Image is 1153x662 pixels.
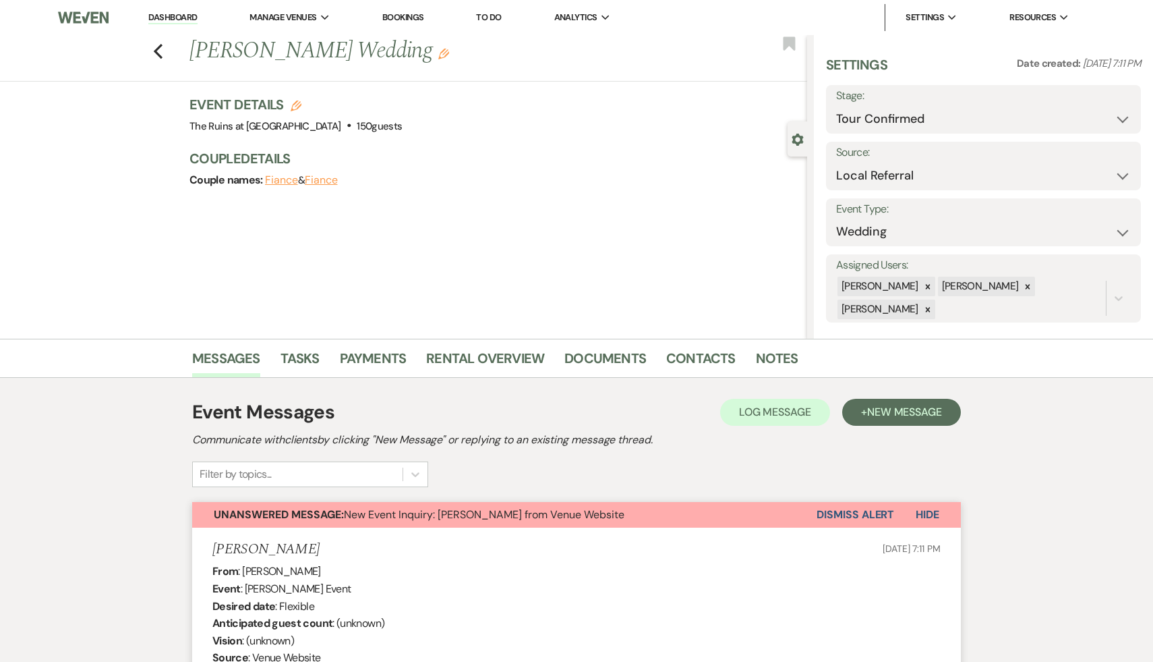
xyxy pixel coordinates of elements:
[476,11,501,23] a: To Do
[837,300,920,319] div: [PERSON_NAME]
[836,256,1131,275] label: Assigned Users:
[214,507,344,522] strong: Unanswered Message:
[212,599,275,613] b: Desired date
[192,348,260,377] a: Messages
[837,277,920,296] div: [PERSON_NAME]
[792,132,804,145] button: Close lead details
[265,173,337,187] span: &
[1017,57,1083,70] span: Date created:
[189,119,341,133] span: The Ruins at [GEOGRAPHIC_DATA]
[212,582,241,596] b: Event
[212,616,332,630] b: Anticipated guest count
[212,564,238,578] b: From
[200,466,272,482] div: Filter by topics...
[739,405,811,419] span: Log Message
[836,143,1131,163] label: Source:
[438,47,449,59] button: Edit
[842,399,961,426] button: +New Message
[1083,57,1141,70] span: [DATE] 7:11 PM
[883,543,941,555] span: [DATE] 7:11 PM
[148,11,197,24] a: Dashboard
[938,277,1021,296] div: [PERSON_NAME]
[756,348,798,377] a: Notes
[817,502,894,528] button: Dismiss Alert
[192,502,817,528] button: Unanswered Message:New Event Inquiry: [PERSON_NAME] from Venue Website
[189,149,794,168] h3: Couple Details
[192,432,961,448] h2: Communicate with clients by clicking "New Message" or replying to an existing message thread.
[192,398,334,426] h1: Event Messages
[212,634,242,648] b: Vision
[916,507,939,522] span: Hide
[554,11,597,24] span: Analytics
[836,200,1131,219] label: Event Type:
[265,175,298,186] button: Fiance
[906,11,944,24] span: Settings
[249,11,316,24] span: Manage Venues
[720,399,830,426] button: Log Message
[305,175,338,186] button: Fiance
[382,11,424,23] a: Bookings
[564,348,646,377] a: Documents
[189,173,265,187] span: Couple names:
[340,348,407,377] a: Payments
[867,405,942,419] span: New Message
[836,86,1131,106] label: Stage:
[280,348,320,377] a: Tasks
[826,55,887,85] h3: Settings
[894,502,961,528] button: Hide
[189,95,402,114] h3: Event Details
[214,507,624,522] span: New Event Inquiry: [PERSON_NAME] from Venue Website
[58,3,109,32] img: Weven Logo
[189,35,678,67] h1: [PERSON_NAME] Wedding
[426,348,544,377] a: Rental Overview
[666,348,736,377] a: Contacts
[1009,11,1056,24] span: Resources
[357,119,402,133] span: 150 guests
[212,541,320,558] h5: [PERSON_NAME]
